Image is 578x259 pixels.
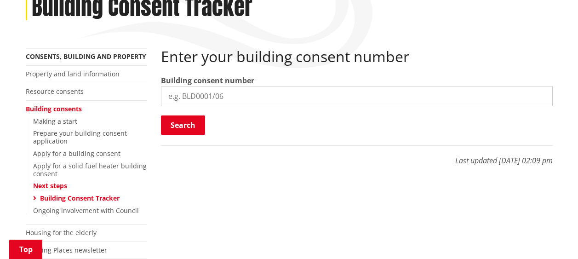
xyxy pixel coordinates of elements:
a: Prepare your building consent application [33,129,127,145]
a: Next steps [33,181,67,190]
p: Last updated [DATE] 02:09 pm [161,145,553,166]
a: Making a start [33,117,77,126]
label: Building consent number [161,75,254,86]
a: Ongoing involvement with Council [33,206,139,215]
input: e.g. BLD0001/06 [161,86,553,106]
button: Search [161,115,205,135]
a: Building Consent Tracker [40,194,120,202]
a: Growing Places newsletter [26,246,107,254]
iframe: Messenger Launcher [536,220,569,253]
h2: Enter your building consent number [161,48,553,65]
a: Top [9,240,42,259]
a: Consents, building and property [26,52,146,61]
a: Resource consents [26,87,84,96]
a: Housing for the elderly [26,228,97,237]
a: Apply for a solid fuel heater building consent​ [33,161,147,178]
a: Apply for a building consent [33,149,120,158]
a: Building consents [26,104,82,113]
a: Property and land information [26,69,120,78]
